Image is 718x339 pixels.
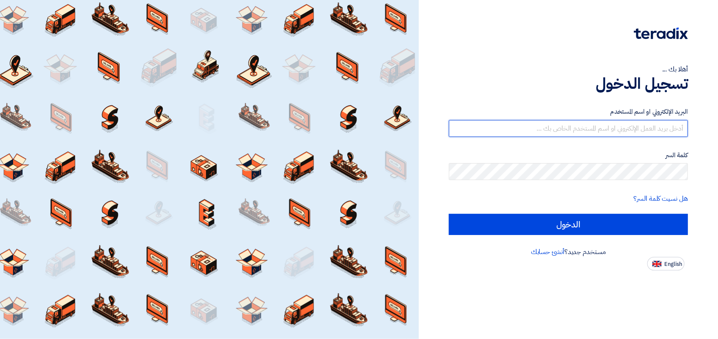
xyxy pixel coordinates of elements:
input: أدخل بريد العمل الإلكتروني او اسم المستخدم الخاص بك ... [449,120,688,137]
a: أنشئ حسابك [531,247,564,257]
button: English [647,257,685,271]
input: الدخول [449,214,688,235]
img: en-US.png [652,261,662,267]
h1: تسجيل الدخول [449,74,688,93]
label: كلمة السر [449,150,688,160]
a: هل نسيت كلمة السر؟ [634,194,688,204]
div: مستخدم جديد؟ [449,247,688,257]
div: أهلا بك ... [449,64,688,74]
span: English [664,261,682,267]
label: البريد الإلكتروني او اسم المستخدم [449,107,688,117]
img: Teradix logo [634,27,688,39]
